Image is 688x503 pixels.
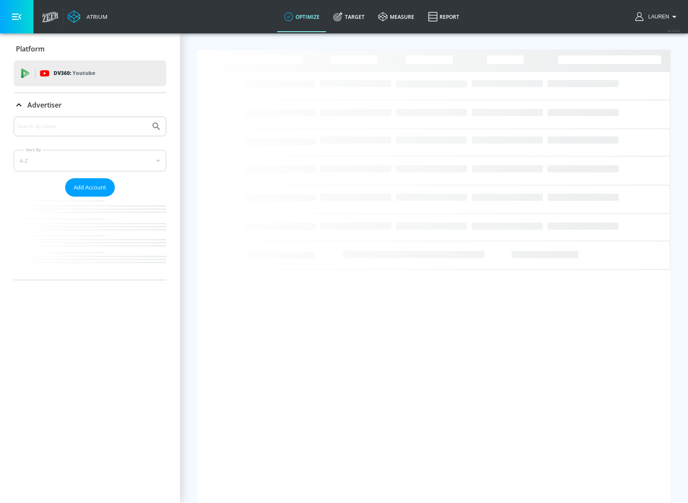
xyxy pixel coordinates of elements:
[371,1,421,32] a: measure
[14,60,166,86] div: DV360: Youtube
[54,69,95,78] p: DV360:
[24,147,43,153] label: Sort By
[83,13,108,21] div: Atrium
[14,117,166,280] div: Advertiser
[14,150,166,171] div: A-Z
[65,178,115,197] button: Add Account
[72,69,95,78] p: Youtube
[421,1,466,32] a: Report
[326,1,371,32] a: Target
[14,93,166,117] div: Advertiser
[635,12,679,22] button: Lauren
[68,10,108,23] a: Atrium
[74,183,106,192] span: Add Account
[645,14,669,20] span: login as: lauren.bacher@zefr.com
[277,1,326,32] a: optimize
[17,121,147,132] input: Search by name
[667,28,679,33] span: v 4.25.4
[14,197,166,280] nav: list of Advertiser
[16,44,45,54] p: Platform
[27,100,62,110] p: Advertiser
[14,37,166,61] div: Platform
